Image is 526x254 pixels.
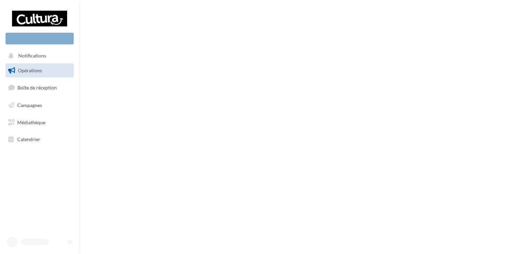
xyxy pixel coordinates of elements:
a: Boîte de réception [4,80,75,95]
span: Notifications [18,53,46,59]
span: Boîte de réception [18,85,57,91]
a: Opérations [4,63,75,78]
span: Campagnes [17,102,42,108]
span: Opérations [18,67,42,73]
a: Campagnes [4,98,75,113]
span: Médiathèque [17,119,45,125]
a: Médiathèque [4,115,75,130]
div: Nouvelle campagne [6,33,74,44]
a: Calendrier [4,132,75,147]
span: Calendrier [17,136,40,142]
